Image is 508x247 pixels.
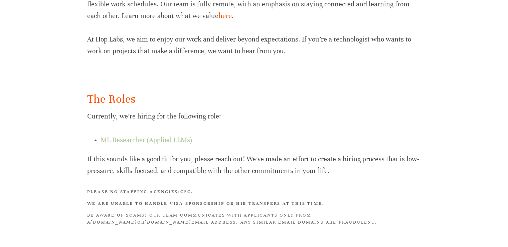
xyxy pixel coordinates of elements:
[91,220,137,225] em: [DOMAIN_NAME]
[87,33,421,57] p: At Hop Labs, we aim to enjoy our work and deliver beyond expectations. If you’re a technologist w...
[87,212,421,226] h3: BE AWARE OF SCAMS: Our team communicates with applicants only from a or email address. Any simila...
[145,220,191,225] em: [DOMAIN_NAME]
[87,91,421,107] h2: The Roles
[87,189,193,194] strong: Please no staffing agencies/C2C.
[87,110,421,122] p: Currently, we’re hiring for the following role:
[218,12,232,20] a: here
[87,153,421,177] p: If this sounds like a good fit for you, please reach out! We’ve made an effort to create a hiring...
[101,136,192,144] a: ML Researcher (Applied LLMs)
[87,201,325,206] strong: We are unable to handle visa sponsorship or H1B transfers at this time.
